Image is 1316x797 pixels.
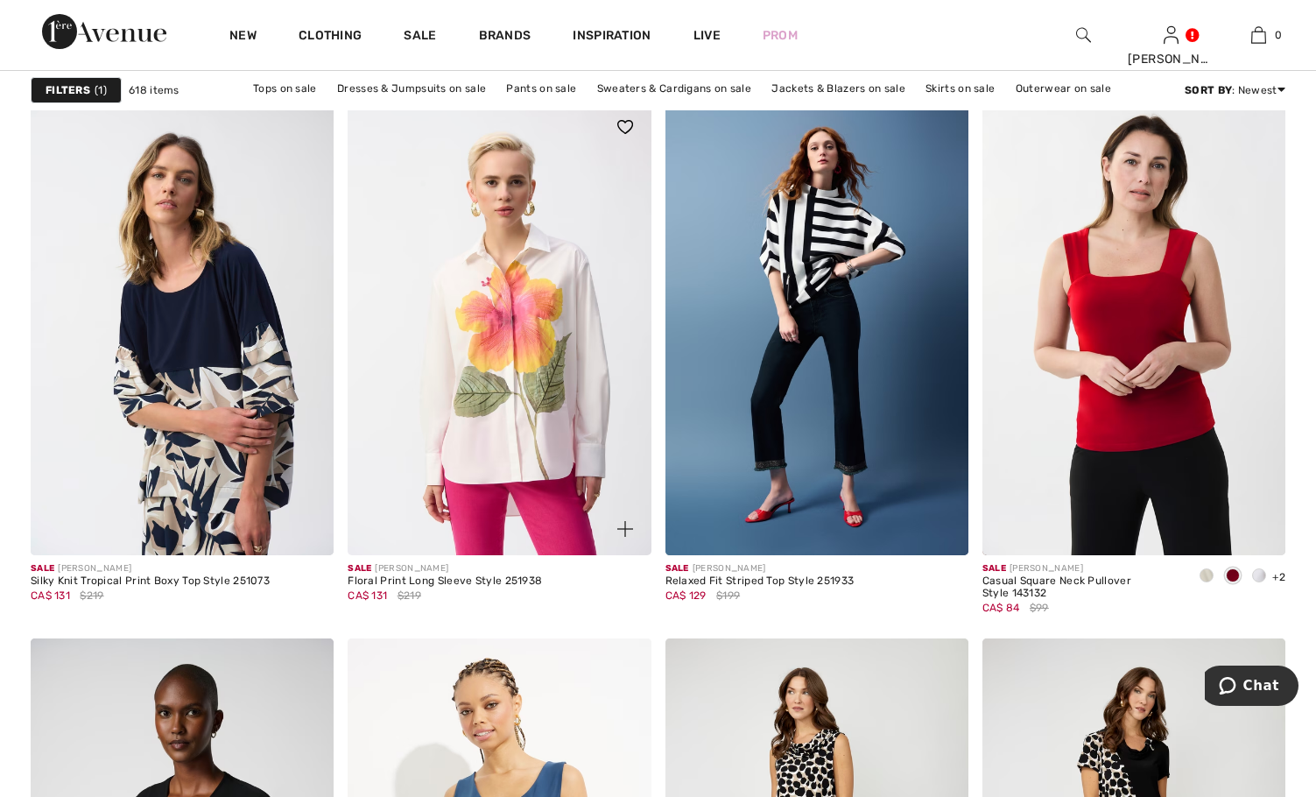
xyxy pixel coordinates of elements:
img: Relaxed Fit Striped Top Style 251933. Midnight Blue/Vanilla [665,101,968,555]
span: 618 items [129,82,179,98]
span: Inspiration [573,28,651,46]
a: New [229,28,257,46]
a: 0 [1215,25,1301,46]
a: Jackets & Blazers on sale [763,77,914,100]
span: $219 [80,588,103,603]
img: My Info [1164,25,1179,46]
a: Sign In [1164,26,1179,43]
strong: Filters [46,82,90,98]
iframe: Opens a widget where you can chat to one of our agents [1205,666,1298,709]
span: CA$ 131 [348,589,387,602]
div: Casual Square Neck Pullover Style 143132 [982,575,1180,600]
a: Pants on sale [497,77,585,100]
a: Brands [479,28,531,46]
a: Outerwear on sale [1007,77,1120,100]
span: $99 [1030,600,1049,616]
span: Sale [982,563,1006,574]
img: heart_black_full.svg [617,120,633,134]
span: Sale [31,563,54,574]
div: White [1246,562,1272,591]
span: $199 [716,588,740,603]
div: Relaxed Fit Striped Top Style 251933 [665,575,855,588]
div: [PERSON_NAME] [348,562,542,575]
div: Moonstone [1193,562,1220,591]
img: Silky Knit Tropical Print Boxy Top Style 251073. Vanilla/Multi [31,101,334,555]
a: Floral Print Long Sleeve Style 251938. Vanilla/Multi [348,101,651,555]
a: Dresses & Jumpsuits on sale [328,77,495,100]
div: Silky Knit Tropical Print Boxy Top Style 251073 [31,575,270,588]
span: 1 [95,82,107,98]
span: $219 [398,588,421,603]
a: Sweaters & Cardigans on sale [588,77,760,100]
span: Sale [348,563,371,574]
a: Clothing [299,28,362,46]
a: Tops on sale [244,77,326,100]
span: CA$ 129 [665,589,707,602]
img: Casual Square Neck Pullover Style 143132. Radiant red [982,101,1285,555]
img: plus_v2.svg [617,521,633,537]
div: [PERSON_NAME] [665,562,855,575]
a: Live [693,26,721,45]
a: Skirts on sale [917,77,1003,100]
span: CA$ 84 [982,602,1020,614]
div: [PERSON_NAME] [982,562,1180,575]
a: Sale [404,28,436,46]
div: [PERSON_NAME] [31,562,270,575]
div: : Newest [1185,82,1285,98]
div: [PERSON_NAME] [1128,50,1214,68]
img: My Bag [1251,25,1266,46]
span: CA$ 131 [31,589,70,602]
div: Floral Print Long Sleeve Style 251938 [348,575,542,588]
span: +2 [1272,571,1285,583]
div: Radiant red [1220,562,1246,591]
img: search the website [1076,25,1091,46]
strong: Sort By [1185,84,1232,96]
a: Prom [763,26,798,45]
span: 0 [1275,27,1282,43]
span: Sale [665,563,689,574]
img: 1ère Avenue [42,14,166,49]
